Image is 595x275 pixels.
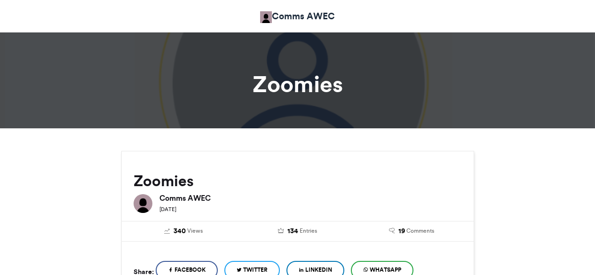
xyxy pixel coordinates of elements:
img: Comms AWEC [260,11,272,23]
a: Comms AWEC [260,9,335,23]
span: Comments [406,227,434,235]
span: WhatsApp [370,266,401,274]
h1: Zoomies [37,73,559,95]
h6: Comms AWEC [159,194,462,202]
span: LinkedIn [305,266,332,274]
img: Comms AWEC [134,194,152,213]
h2: Zoomies [134,173,462,189]
span: Views [187,227,203,235]
small: [DATE] [159,206,176,212]
span: Entries [300,227,317,235]
a: 19 Comments [362,226,462,236]
span: Facebook [175,266,206,274]
a: 134 Entries [247,226,348,236]
span: Twitter [243,266,268,274]
span: 134 [287,226,298,236]
span: 19 [398,226,405,236]
span: 340 [174,226,186,236]
a: 340 Views [134,226,234,236]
